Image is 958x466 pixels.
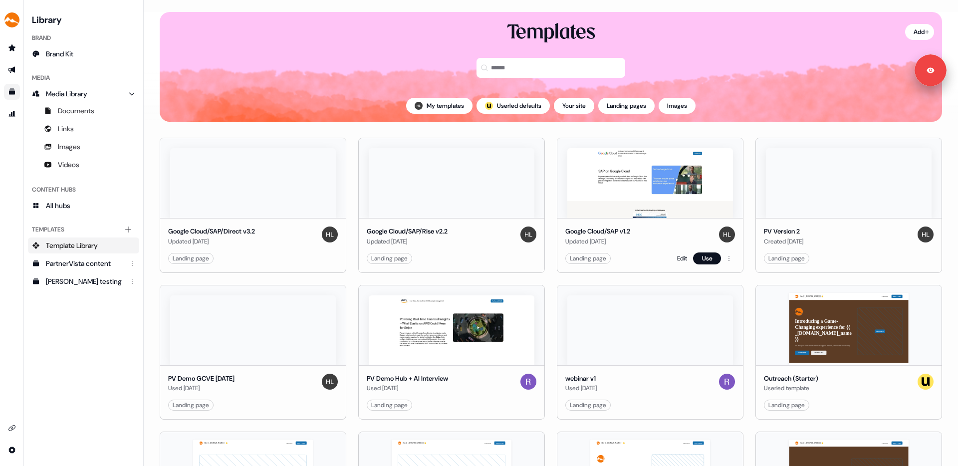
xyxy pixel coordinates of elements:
[598,98,655,114] button: Landing pages
[58,106,94,116] span: Documents
[28,273,139,289] a: [PERSON_NAME] testing
[367,227,448,236] div: Google Cloud/SAP/Rise v2.2
[557,285,743,420] button: webinar v1webinar v1Used [DATE]RickLanding page
[168,374,235,384] div: PV Demo GCVE [DATE]
[755,285,942,420] button: Hey {{ _[DOMAIN_NAME] }} 👋Learn moreBook a demoIntroducing a Game-Changing experience for {{ _[DO...
[764,374,818,384] div: Outreach (Starter)
[367,374,448,384] div: PV Demo Hub + AI Interview
[369,295,534,365] img: PV Demo Hub + AI Interview
[28,103,139,119] a: Documents
[369,148,534,218] img: Google Cloud/SAP/Rise v2.2
[170,148,336,218] img: Google Cloud/SAP/Direct v3.2
[764,227,803,236] div: PV Version 2
[415,102,423,110] img: Hondo
[46,201,70,211] span: All hubs
[322,227,338,242] img: Hondo
[4,84,20,100] a: Go to templates
[28,198,139,214] a: All hubs
[358,138,545,273] button: Google Cloud/SAP/Rise v2.2Google Cloud/SAP/Rise v2.2Updated [DATE]HondoLanding page
[28,46,139,62] a: Brand Kit
[58,142,80,152] span: Images
[28,70,139,86] div: Media
[58,160,79,170] span: Videos
[485,102,493,110] div: ;
[567,148,733,218] img: Google Cloud/SAP v1.2
[485,102,493,110] img: userled logo
[565,374,597,384] div: webinar v1
[28,255,139,271] a: PartnerVista content
[918,374,934,390] img: userled logo
[4,420,20,436] a: Go to integrations
[719,227,735,242] img: Hondo
[367,236,448,246] div: Updated [DATE]
[4,62,20,78] a: Go to outbound experience
[28,121,139,137] a: Links
[367,383,448,393] div: Used [DATE]
[768,400,805,410] div: Landing page
[918,227,934,242] img: Hondo
[565,236,630,246] div: Updated [DATE]
[406,98,473,114] button: My templates
[46,49,73,59] span: Brand Kit
[567,295,733,365] img: webinar v1
[4,442,20,458] a: Go to integrations
[358,285,545,420] button: PV Demo Hub + AI InterviewPV Demo Hub + AI InterviewUsed [DATE]RickLanding page
[520,227,536,242] img: Hondo
[168,383,235,393] div: Used [DATE]
[677,253,687,263] a: Edit
[371,253,408,263] div: Landing page
[565,227,630,236] div: Google Cloud/SAP v1.2
[46,276,123,286] div: [PERSON_NAME] testing
[766,148,932,218] img: PV Version 2
[764,236,803,246] div: Created [DATE]
[168,236,255,246] div: Updated [DATE]
[659,98,696,114] button: Images
[46,89,87,99] span: Media Library
[693,252,721,264] button: Use
[46,240,98,250] span: Template Library
[4,40,20,56] a: Go to prospects
[160,138,346,273] button: Google Cloud/SAP/Direct v3.2Google Cloud/SAP/Direct v3.2Updated [DATE]HondoLanding page
[322,374,338,390] img: Hondo
[46,258,123,268] div: PartnerVista content
[28,182,139,198] div: Content Hubs
[160,285,346,420] button: PV Demo GCVE 8.21.25PV Demo GCVE [DATE]Used [DATE]HondoLanding page
[28,237,139,253] a: Template Library
[28,30,139,46] div: Brand
[28,86,139,102] a: Media Library
[168,227,255,236] div: Google Cloud/SAP/Direct v3.2
[905,24,934,40] button: Add
[170,295,336,365] img: PV Demo GCVE 8.21.25
[755,138,942,273] button: PV Version 2PV Version 2Created [DATE]HondoLanding page
[477,98,550,114] button: userled logo;Userled defaults
[371,400,408,410] div: Landing page
[173,253,209,263] div: Landing page
[173,400,209,410] div: Landing page
[28,222,139,237] div: Templates
[507,20,595,46] div: Templates
[28,139,139,155] a: Images
[570,253,606,263] div: Landing page
[4,106,20,122] a: Go to attribution
[28,157,139,173] a: Videos
[764,383,818,393] div: Userled template
[557,138,743,273] button: Google Cloud/SAP v1.2Google Cloud/SAP v1.2Updated [DATE]HondoLanding pageEditUse
[28,12,139,26] h3: Library
[570,400,606,410] div: Landing page
[58,124,74,134] span: Links
[768,253,805,263] div: Landing page
[554,98,594,114] button: Your site
[520,374,536,390] img: Rick
[565,383,597,393] div: Used [DATE]
[719,374,735,390] img: Rick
